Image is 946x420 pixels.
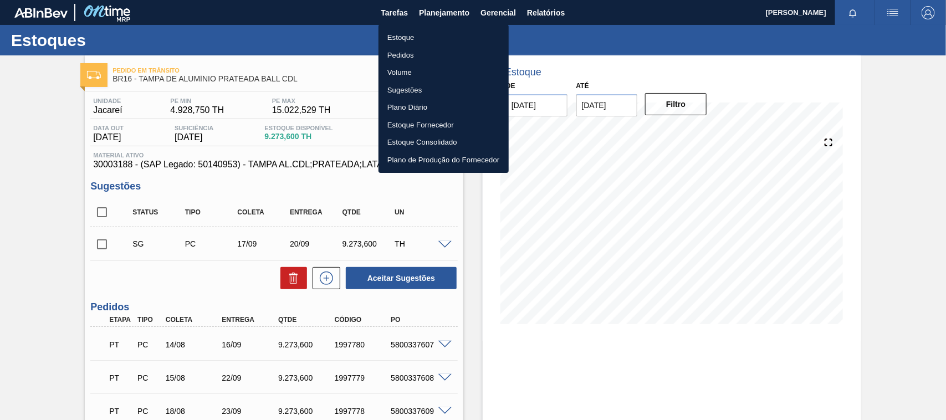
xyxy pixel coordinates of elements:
[379,151,509,169] a: Plano de Produção do Fornecedor
[379,47,509,64] a: Pedidos
[379,134,509,151] a: Estoque Consolidado
[379,99,509,116] a: Plano Diário
[379,29,509,47] a: Estoque
[379,116,509,134] a: Estoque Fornecedor
[379,64,509,81] a: Volume
[379,81,509,99] a: Sugestões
